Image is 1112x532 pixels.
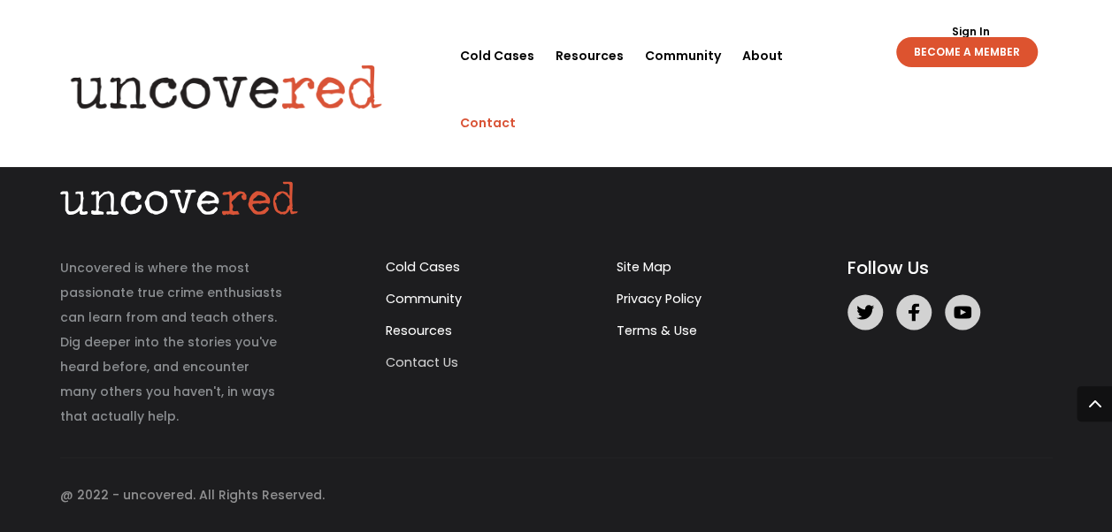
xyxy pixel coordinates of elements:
div: @ 2022 - uncovered. All Rights Reserved. [60,457,1053,504]
h5: Follow Us [847,255,1052,280]
a: Site Map [617,258,671,276]
a: Cold Cases [460,22,534,89]
a: Cold Cases [386,258,460,276]
p: Uncovered is where the most passionate true crime enthusiasts can learn from and teach others. Di... [60,255,288,429]
a: Privacy Policy [617,290,702,308]
a: Community [645,22,721,89]
a: BECOME A MEMBER [896,37,1038,67]
a: Community [386,290,462,308]
a: About [742,22,783,89]
a: Terms & Use [617,322,697,339]
a: Contact Us [386,353,458,371]
a: Contact [460,89,516,156]
a: Sign In [941,27,999,37]
a: Resources [386,322,452,339]
a: Resources [556,22,624,89]
img: Uncovered logo [56,52,396,121]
